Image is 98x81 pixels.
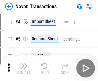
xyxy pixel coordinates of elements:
span: # 5 [15,36,20,42]
span: # 4 [15,19,20,24]
img: Back [5,3,13,10]
span: # 6 [15,54,20,59]
div: Import Sheet [31,18,56,26]
img: Support [77,4,82,9]
div: Navan Transactions [15,4,57,10]
img: Settings menu [85,3,93,10]
div: pending... [56,54,74,59]
div: Rename Sheet [31,35,59,43]
div: pending... [63,37,82,42]
div: Add Sheet [31,53,51,60]
div: pending... [60,20,79,24]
